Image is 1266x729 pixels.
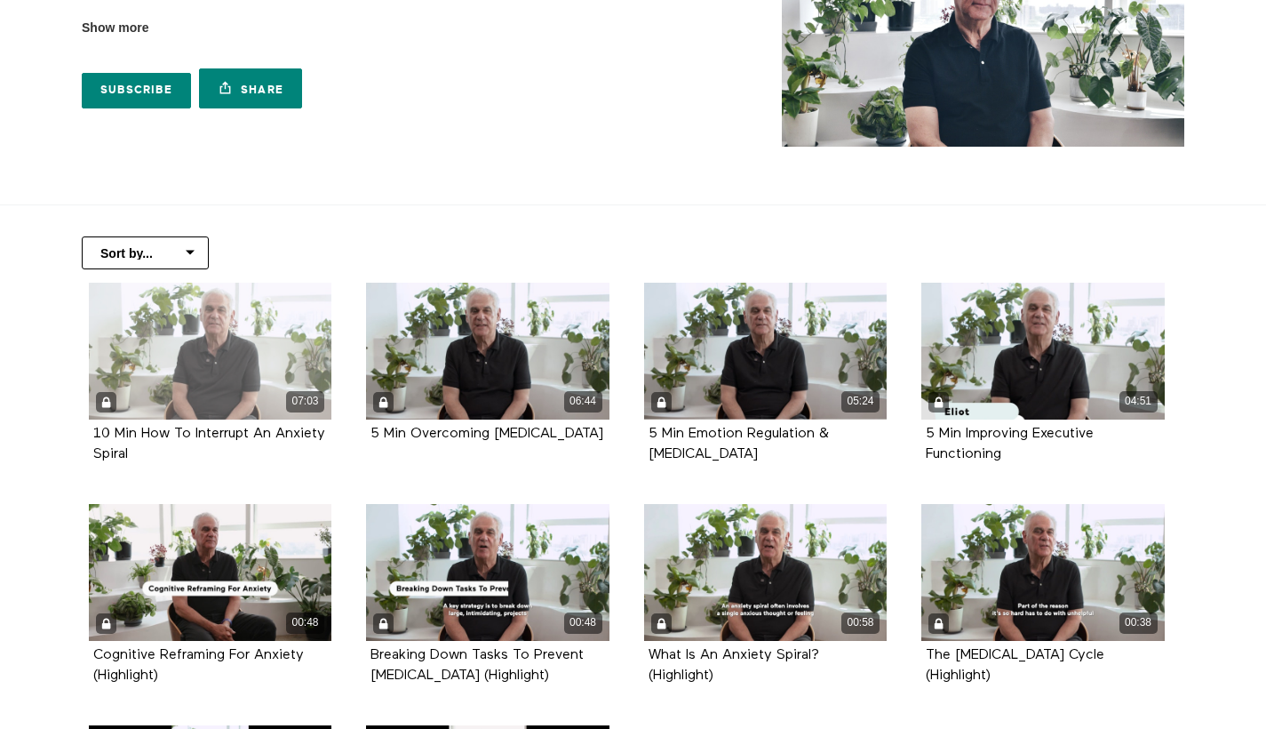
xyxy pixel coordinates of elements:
a: 5 Min Emotion Regulation & ADHD 05:24 [644,283,888,420]
div: 00:48 [564,613,602,633]
strong: 10 Min How To Interrupt An Anxiety Spiral [93,427,325,461]
div: 00:38 [1119,613,1158,633]
a: Subscribe [82,73,191,108]
div: 00:58 [841,613,880,633]
a: 10 Min How To Interrupt An Anxiety Spiral 07:03 [89,283,332,420]
span: Show more [82,19,148,37]
strong: The Procrastination Cycle (Highlight) [926,648,1104,683]
div: 07:03 [286,391,324,412]
a: Breaking Down Tasks To Prevent Procrastination (Highlight) 00:48 [366,504,609,641]
a: The [MEDICAL_DATA] Cycle (Highlight) [926,648,1104,682]
a: 10 Min How To Interrupt An Anxiety Spiral [93,427,325,461]
div: 05:24 [841,391,880,412]
strong: 5 Min Emotion Regulation & ADHD [649,427,829,461]
div: 00:48 [286,613,324,633]
a: 5 Min Improving Executive Functioning [926,427,1094,461]
a: 5 Min Improving Executive Functioning 04:51 [921,283,1165,420]
a: Share [199,68,302,108]
strong: 5 Min Improving Executive Functioning [926,427,1094,461]
a: Cognitive Reframing For Anxiety (Highlight) [93,648,304,682]
a: What Is An Anxiety Spiral? (Highlight) 00:58 [644,504,888,641]
a: Cognitive Reframing For Anxiety (Highlight) 00:48 [89,504,332,641]
strong: Breaking Down Tasks To Prevent Procrastination (Highlight) [370,648,584,683]
a: 5 Min Emotion Regulation & [MEDICAL_DATA] [649,427,829,461]
a: What Is An Anxiety Spiral? (Highlight) [649,648,819,682]
a: Breaking Down Tasks To Prevent [MEDICAL_DATA] (Highlight) [370,648,584,682]
a: The Procrastination Cycle (Highlight) 00:38 [921,504,1165,641]
div: 04:51 [1119,391,1158,412]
